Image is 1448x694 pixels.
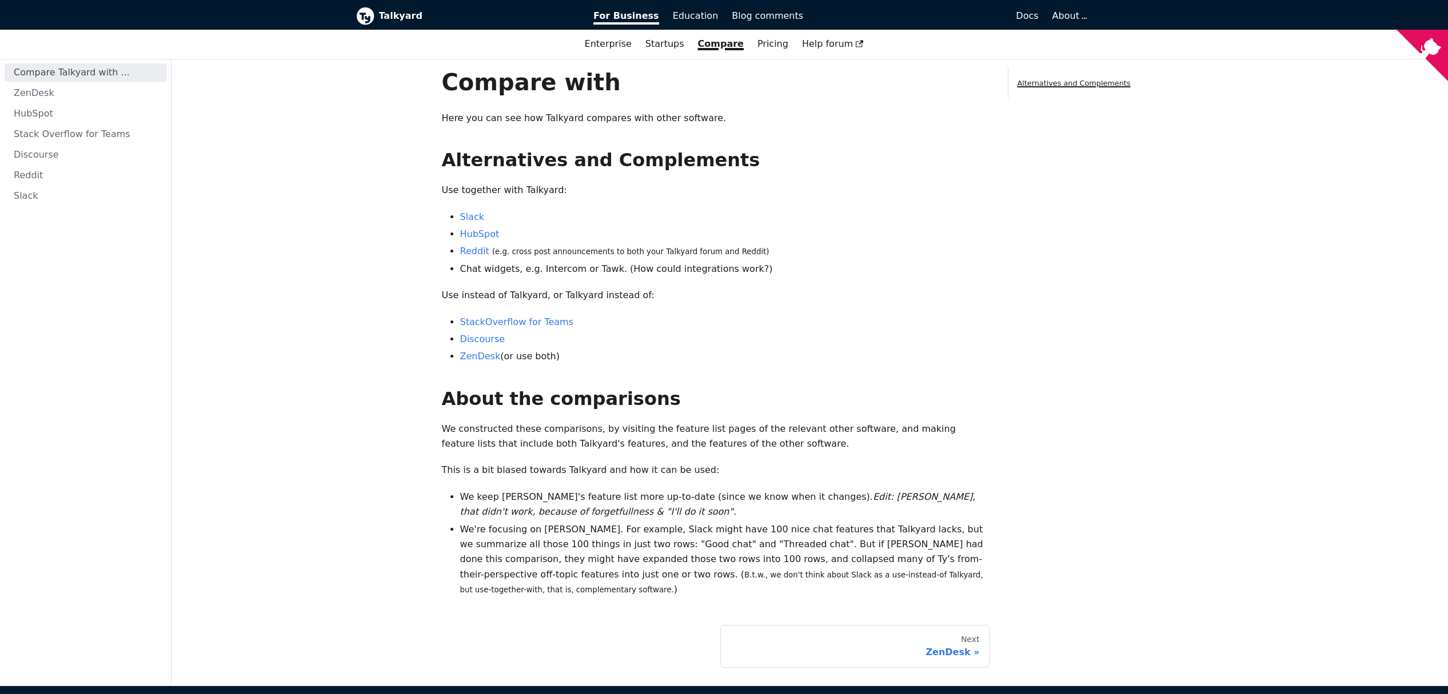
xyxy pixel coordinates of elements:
[442,183,990,198] p: Use together with Talkyard:
[442,422,990,452] p: We constructed these comparisons, by visiting the feature list pages of the relevant other softwa...
[460,228,500,239] a: HubSpot
[442,463,990,478] p: This is a bit biased towards Talkyard and how it can be used:
[673,10,719,21] span: Education
[666,6,725,26] a: Education
[1016,10,1038,21] span: Docs
[379,9,578,23] b: Talkyard
[442,111,990,126] p: Here you can see how Talkyard compares with other software.
[492,247,769,256] small: (e.g. cross post announcements to both your Talkyard forum and Reddit)
[460,349,990,364] li: (or use both)
[442,68,990,97] h1: Compare with
[5,84,167,102] a: ZenDesk
[442,288,990,303] p: Use instead of Talkyard, or Talkyard instead of:
[810,6,1046,26] a: Docs
[356,7,578,25] a: Talkyard logoTalkyard
[442,149,990,171] h2: Alternatives and Complements
[802,38,864,49] span: Help forum
[698,38,744,49] a: Compare
[460,334,505,344] a: Discourse
[460,246,489,256] a: Reddit
[460,211,484,222] a: Slack
[730,647,980,658] div: ZenDesk
[1052,10,1086,21] a: About
[751,34,795,54] a: Pricing
[639,34,691,54] a: Startups
[460,351,501,362] a: ZenDesk
[732,10,803,21] span: Blog comments
[593,10,659,25] span: For Business
[460,262,990,276] li: Chat widgets, e.g. Intercom or Tawk. (How could integrations work?)
[5,125,167,143] a: Stack Overflow for Teams
[587,6,666,26] a: For Business
[5,105,167,123] a: HubSpot
[356,7,374,25] img: Talkyard logo
[460,490,990,520] li: We keep [PERSON_NAME]'s feature list more up-to-date (since we know when it changes).
[5,166,167,184] a: Reddit
[795,34,871,54] a: Help forum
[5,187,167,205] a: Slack
[460,522,990,597] li: We're focusing on [PERSON_NAME]. For example, Slack might have 100 nice chat features that Talkya...
[730,635,980,645] div: Next
[1018,79,1131,87] a: Alternatives and Complements
[5,63,167,82] a: Compare Talkyard with ...
[725,6,810,26] a: Blog comments
[442,625,990,668] nav: Docs pages navigation
[442,387,990,410] h2: About the comparisons
[5,146,167,164] a: Discourse
[720,625,990,668] a: NextZenDesk
[578,34,639,54] a: Enterprise
[460,316,574,327] a: StackOverflow for Teams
